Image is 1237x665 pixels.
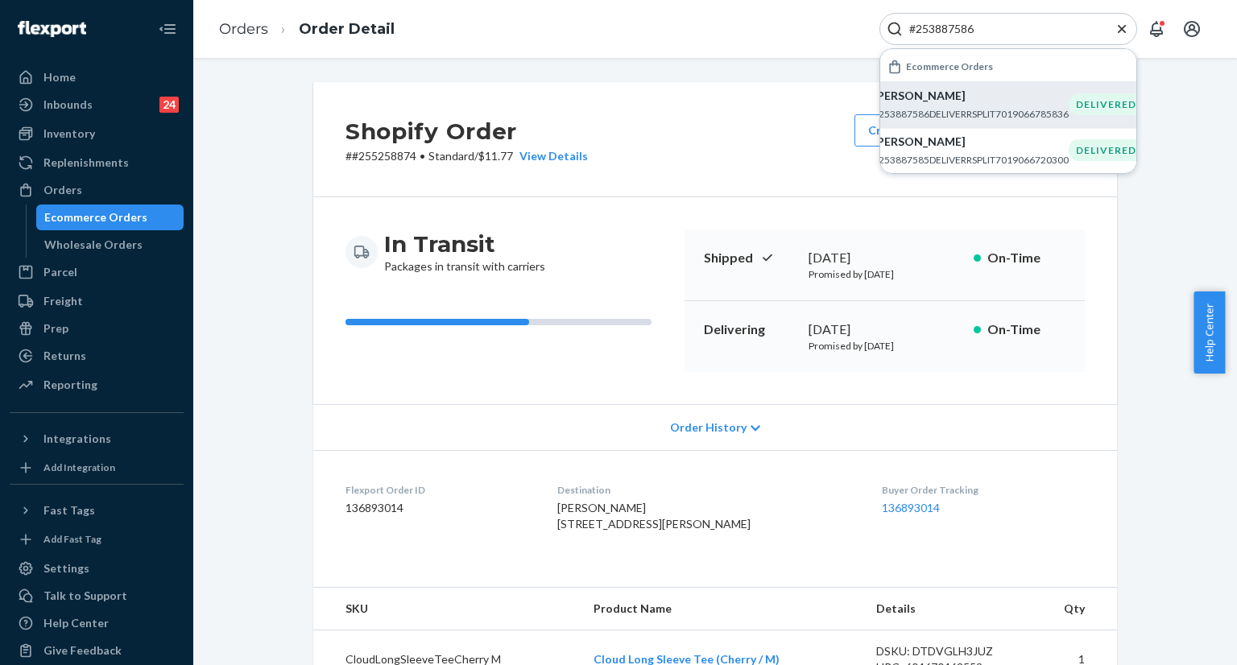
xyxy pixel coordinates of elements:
div: Wholesale Orders [44,237,143,253]
dd: 136893014 [345,500,532,516]
span: [PERSON_NAME] [STREET_ADDRESS][PERSON_NAME] [557,501,751,531]
a: Replenishments [10,150,184,176]
p: [PERSON_NAME] [873,88,1069,104]
a: Inbounds24 [10,92,184,118]
button: Close Navigation [151,13,184,45]
a: 136893014 [882,501,940,514]
a: Home [10,64,184,90]
p: Delivering [704,320,796,339]
div: DSKU: DTDVGLH3JUZ [876,643,1028,659]
p: On-Time [987,320,1065,339]
th: Product Name [581,588,863,630]
p: #253887586DELIVERRSPLIT7019066785836 [873,107,1069,121]
span: • [420,149,425,163]
a: Wholesale Orders [36,232,184,258]
a: Help Center [10,610,184,636]
div: Inbounds [43,97,93,113]
div: DELIVERED [1069,93,1144,115]
div: Prep [43,320,68,337]
a: Prep [10,316,184,341]
span: Standard [428,149,474,163]
img: Flexport logo [18,21,86,37]
button: Fast Tags [10,498,184,523]
input: Search Input [903,21,1101,37]
h6: Ecommerce Orders [906,61,993,72]
div: Settings [43,560,89,576]
dt: Flexport Order ID [345,483,532,497]
a: Add Fast Tag [10,530,184,549]
div: Inventory [43,126,95,142]
a: Returns [10,343,184,369]
p: #253887585DELIVERRSPLIT7019066720300 [873,153,1069,167]
button: Create Return [854,114,959,147]
div: Talk to Support [43,588,127,604]
div: Ecommerce Orders [44,209,147,225]
button: View Details [513,148,588,164]
span: Order History [670,419,747,436]
a: Order Detail [299,20,395,38]
button: Give Feedback [10,638,184,663]
div: Add Integration [43,461,115,474]
div: [DATE] [809,249,961,267]
div: Packages in transit with carriers [384,229,545,275]
div: Replenishments [43,155,129,171]
div: Help Center [43,615,109,631]
th: SKU [313,588,581,630]
p: [PERSON_NAME] [873,134,1069,150]
th: Details [863,588,1040,630]
svg: Search Icon [887,21,903,37]
th: Qty [1040,588,1117,630]
ol: breadcrumbs [206,6,408,53]
div: 24 [159,97,179,113]
p: Shipped [704,249,796,267]
a: Orders [219,20,268,38]
button: Help Center [1194,291,1225,374]
button: Open notifications [1140,13,1173,45]
div: Parcel [43,264,77,280]
p: Promised by [DATE] [809,267,961,281]
a: Settings [10,556,184,581]
div: Reporting [43,377,97,393]
dt: Buyer Order Tracking [882,483,1085,497]
a: Ecommerce Orders [36,204,184,230]
p: Promised by [DATE] [809,339,961,353]
a: Add Integration [10,458,184,477]
div: Give Feedback [43,642,122,659]
div: Fast Tags [43,502,95,518]
div: DELIVERED [1069,139,1144,161]
div: Integrations [43,431,111,447]
h3: In Transit [384,229,545,258]
div: [DATE] [809,320,961,339]
div: Orders [43,182,82,198]
a: Orders [10,177,184,203]
a: Parcel [10,259,184,285]
div: Home [43,69,76,85]
div: Freight [43,293,83,309]
p: On-Time [987,249,1065,267]
button: Close Search [1114,21,1130,38]
a: Inventory [10,121,184,147]
button: Open account menu [1176,13,1208,45]
h2: Shopify Order [345,114,588,148]
button: Integrations [10,426,184,452]
div: Add Fast Tag [43,532,101,546]
a: Reporting [10,372,184,398]
p: # #255258874 / $11.77 [345,148,588,164]
dt: Destination [557,483,857,497]
a: Freight [10,288,184,314]
a: Talk to Support [10,583,184,609]
div: Returns [43,348,86,364]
